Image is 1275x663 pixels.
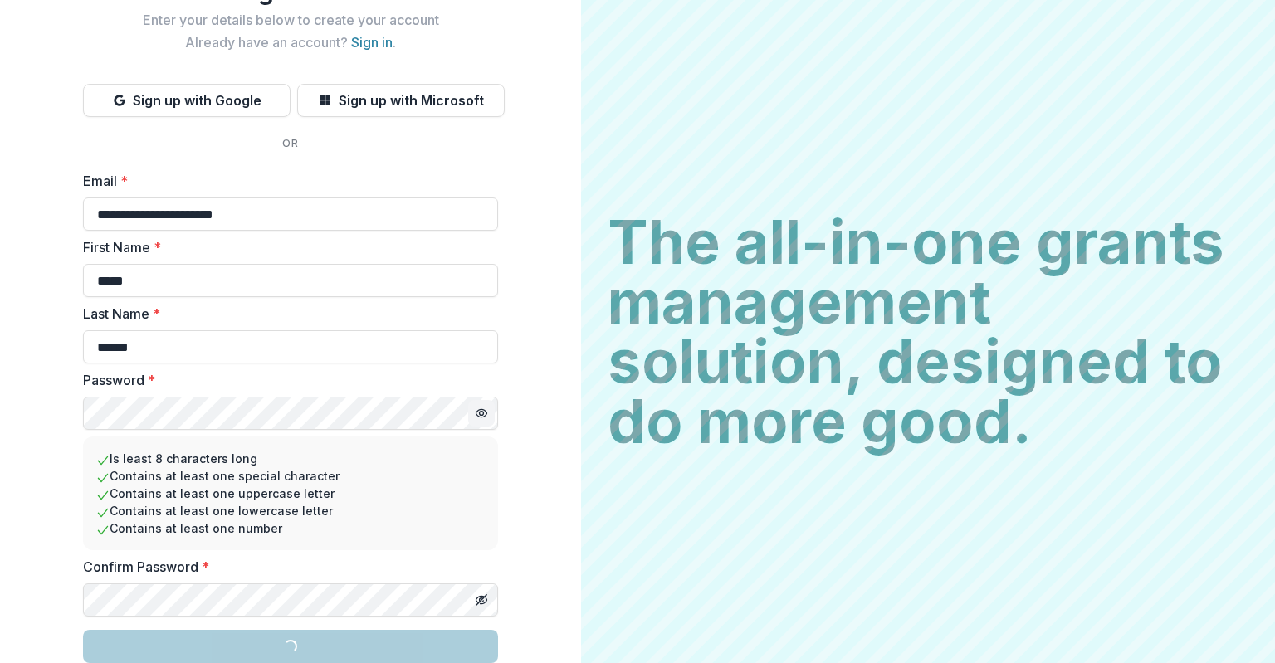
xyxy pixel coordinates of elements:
[96,450,485,467] li: Is least 8 characters long
[468,587,495,613] button: Toggle password visibility
[83,370,488,390] label: Password
[83,35,498,51] h2: Already have an account? .
[351,34,393,51] a: Sign in
[83,84,291,117] button: Sign up with Google
[83,304,488,324] label: Last Name
[96,467,485,485] li: Contains at least one special character
[297,84,505,117] button: Sign up with Microsoft
[96,485,485,502] li: Contains at least one uppercase letter
[468,400,495,427] button: Toggle password visibility
[83,171,488,191] label: Email
[96,519,485,537] li: Contains at least one number
[83,557,488,577] label: Confirm Password
[83,12,498,28] h2: Enter your details below to create your account
[96,502,485,519] li: Contains at least one lowercase letter
[83,237,488,257] label: First Name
